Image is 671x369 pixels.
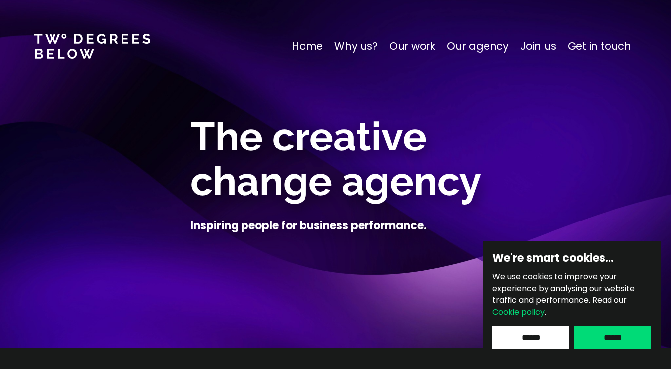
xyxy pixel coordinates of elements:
[492,271,651,318] p: We use cookies to improve your experience by analysing our website traffic and performance.
[190,113,481,205] span: The creative change agency
[334,38,378,54] a: Why us?
[389,38,435,54] a: Our work
[568,38,631,54] a: Get in touch
[190,219,427,233] h4: Inspiring people for business performance.
[492,306,545,318] a: Cookie policy
[520,38,556,54] a: Join us
[292,38,323,54] a: Home
[447,38,509,54] a: Our agency
[492,251,651,266] h6: We're smart cookies…
[492,295,627,318] span: Read our .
